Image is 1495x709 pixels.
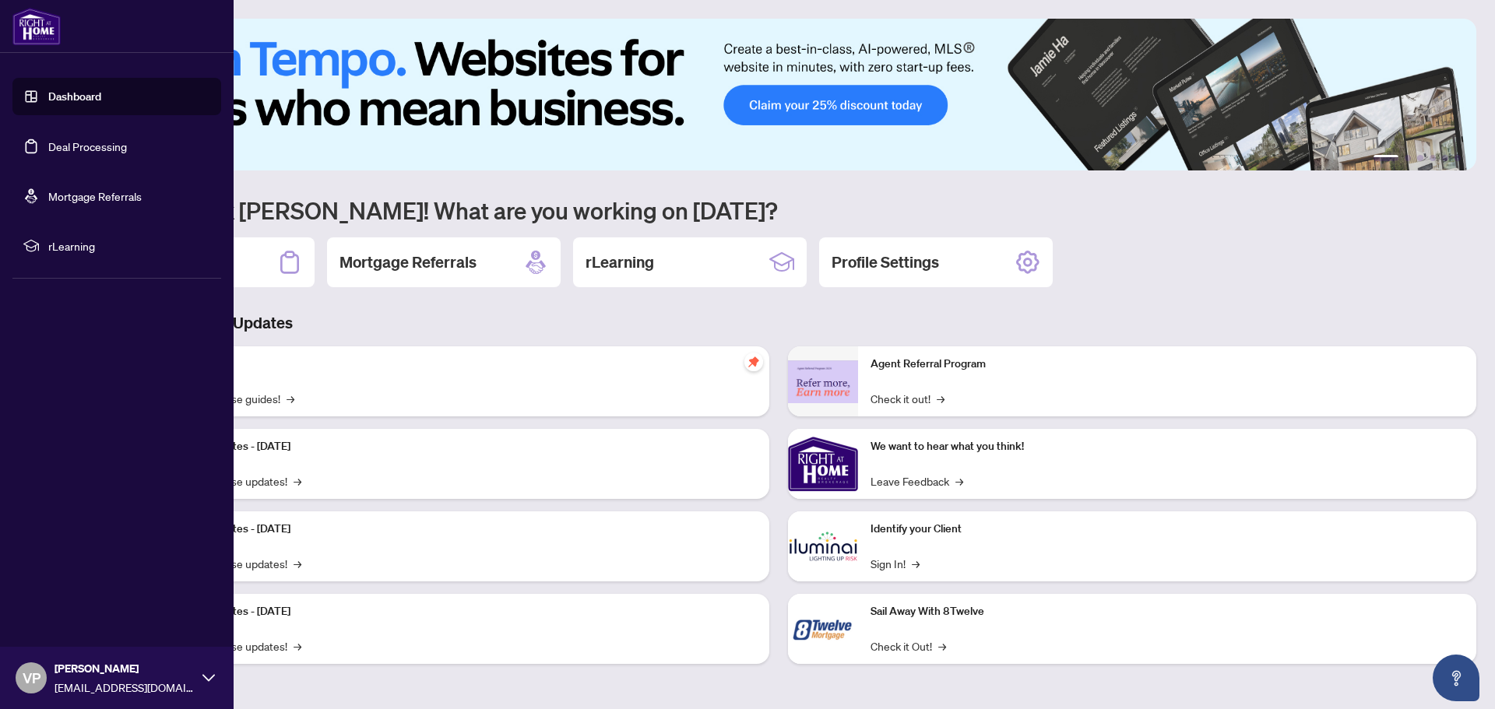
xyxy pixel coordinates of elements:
p: Self-Help [164,356,757,373]
span: rLearning [48,237,210,254]
button: 2 [1405,155,1411,161]
img: Slide 0 [81,19,1476,170]
span: → [294,555,301,572]
p: Platform Updates - [DATE] [164,603,757,620]
span: → [294,637,301,655]
button: Open asap [1433,655,1479,701]
button: 3 [1417,155,1423,161]
p: Agent Referral Program [871,356,1464,373]
a: Deal Processing [48,139,127,153]
p: Sail Away With 8Twelve [871,603,1464,620]
span: → [938,637,946,655]
a: Leave Feedback→ [871,472,963,490]
img: Agent Referral Program [788,360,858,403]
span: VP [23,667,40,689]
h2: rLearning [586,251,654,273]
a: Check it Out!→ [871,637,946,655]
span: → [937,390,944,407]
span: pushpin [744,353,763,371]
img: We want to hear what you think! [788,429,858,499]
a: Check it out!→ [871,390,944,407]
p: We want to hear what you think! [871,438,1464,455]
button: 1 [1374,155,1398,161]
p: Platform Updates - [DATE] [164,521,757,538]
button: 4 [1430,155,1436,161]
span: → [287,390,294,407]
span: [EMAIL_ADDRESS][DOMAIN_NAME] [55,679,195,696]
p: Identify your Client [871,521,1464,538]
span: → [955,472,963,490]
img: Identify your Client [788,511,858,581]
button: 5 [1442,155,1448,161]
span: [PERSON_NAME] [55,660,195,677]
span: → [294,472,301,490]
button: 6 [1455,155,1461,161]
h1: Welcome back [PERSON_NAME]! What are you working on [DATE]? [81,195,1476,225]
h2: Profile Settings [832,251,939,273]
span: → [912,555,920,572]
img: logo [12,8,61,45]
img: Sail Away With 8Twelve [788,594,858,664]
p: Platform Updates - [DATE] [164,438,757,455]
a: Sign In!→ [871,555,920,572]
h3: Brokerage & Industry Updates [81,312,1476,334]
h2: Mortgage Referrals [339,251,477,273]
a: Mortgage Referrals [48,189,142,203]
a: Dashboard [48,90,101,104]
